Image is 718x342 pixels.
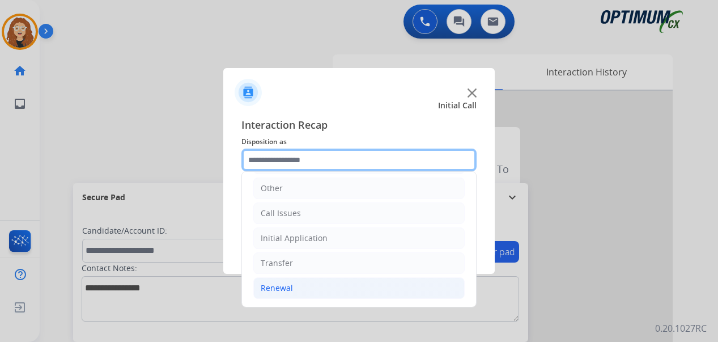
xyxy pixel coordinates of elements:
[241,117,477,135] span: Interaction Recap
[261,257,293,269] div: Transfer
[261,233,328,244] div: Initial Application
[655,322,707,335] p: 0.20.1027RC
[261,282,293,294] div: Renewal
[261,208,301,219] div: Call Issues
[261,183,283,194] div: Other
[438,100,477,111] span: Initial Call
[235,79,262,106] img: contactIcon
[241,135,477,149] span: Disposition as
